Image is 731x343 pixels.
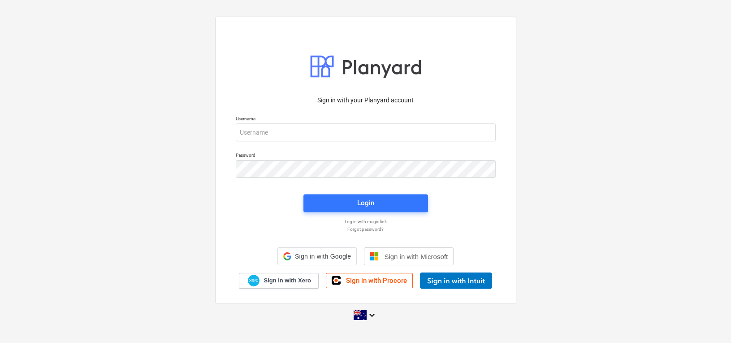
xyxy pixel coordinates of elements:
div: Sign in with Google [277,247,357,265]
p: Username [236,116,496,123]
a: Forgot password? [231,226,500,232]
i: keyboard_arrow_down [367,310,377,321]
p: Password [236,152,496,160]
a: Sign in with Xero [239,273,319,289]
a: Log in with magic link [231,219,500,224]
button: Login [303,194,428,212]
div: Login [357,197,374,209]
p: Sign in with your Planyard account [236,96,496,105]
span: Sign in with Procore [346,277,407,285]
img: Microsoft logo [370,252,379,261]
input: Username [236,123,496,141]
a: Sign in with Procore [326,273,413,288]
span: Sign in with Google [295,253,351,260]
span: Sign in with Xero [264,277,311,285]
img: Xero logo [248,275,260,287]
span: Sign in with Microsoft [384,253,448,260]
